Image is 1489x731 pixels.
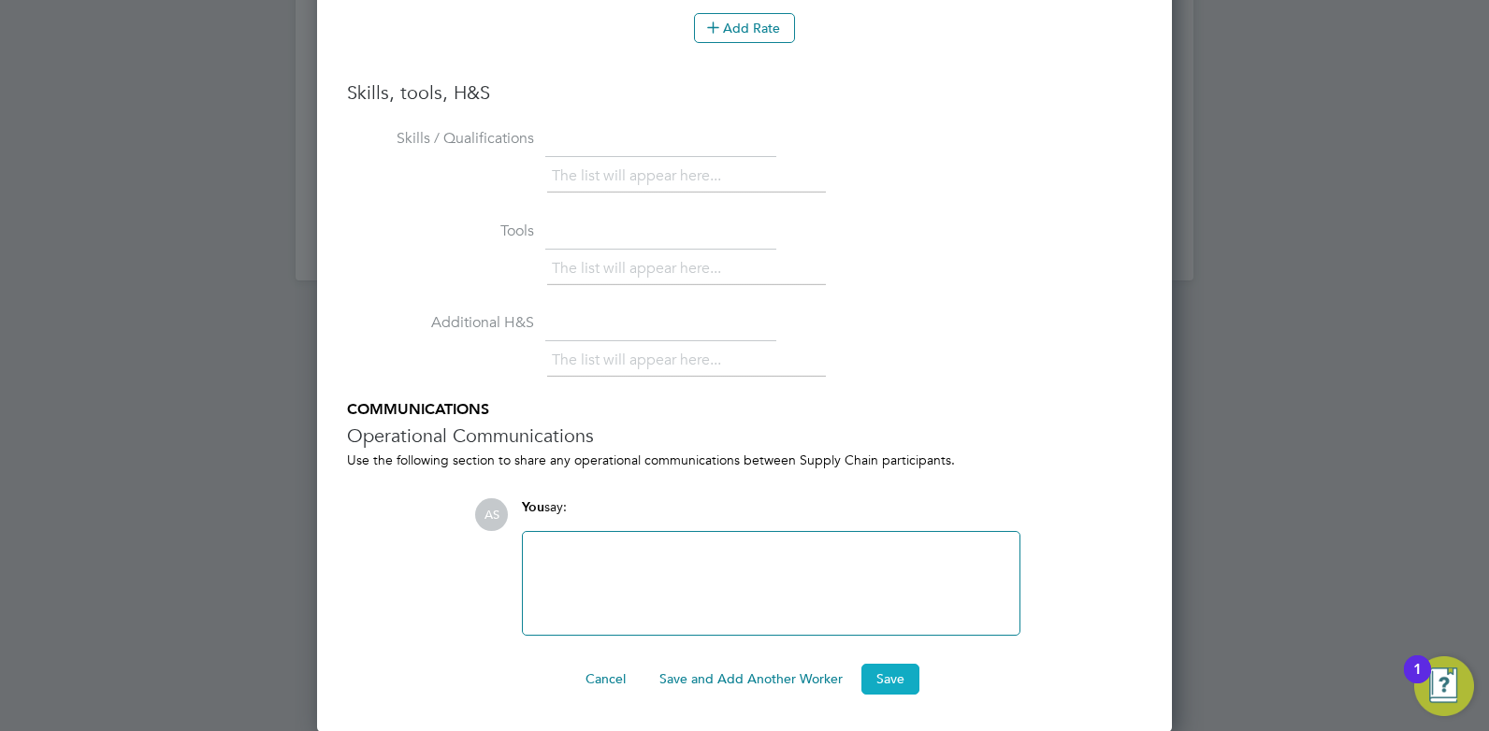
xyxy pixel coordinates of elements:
[552,164,729,189] li: The list will appear here...
[1414,656,1474,716] button: Open Resource Center, 1 new notification
[347,80,1142,105] h3: Skills, tools, H&S
[644,664,858,694] button: Save and Add Another Worker
[522,498,1020,531] div: say:
[552,348,729,373] li: The list will appear here...
[552,256,729,281] li: The list will appear here...
[475,498,508,531] span: AS
[347,400,1142,420] h5: COMMUNICATIONS
[347,313,534,333] label: Additional H&S
[347,423,1142,448] h3: Operational Communications
[571,664,641,694] button: Cancel
[522,499,544,515] span: You
[861,664,919,694] button: Save
[1413,669,1422,694] div: 1
[694,13,795,43] button: Add Rate
[347,129,534,149] label: Skills / Qualifications
[347,222,534,241] label: Tools
[347,451,1142,468] div: Use the following section to share any operational communications between Supply Chain participants.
